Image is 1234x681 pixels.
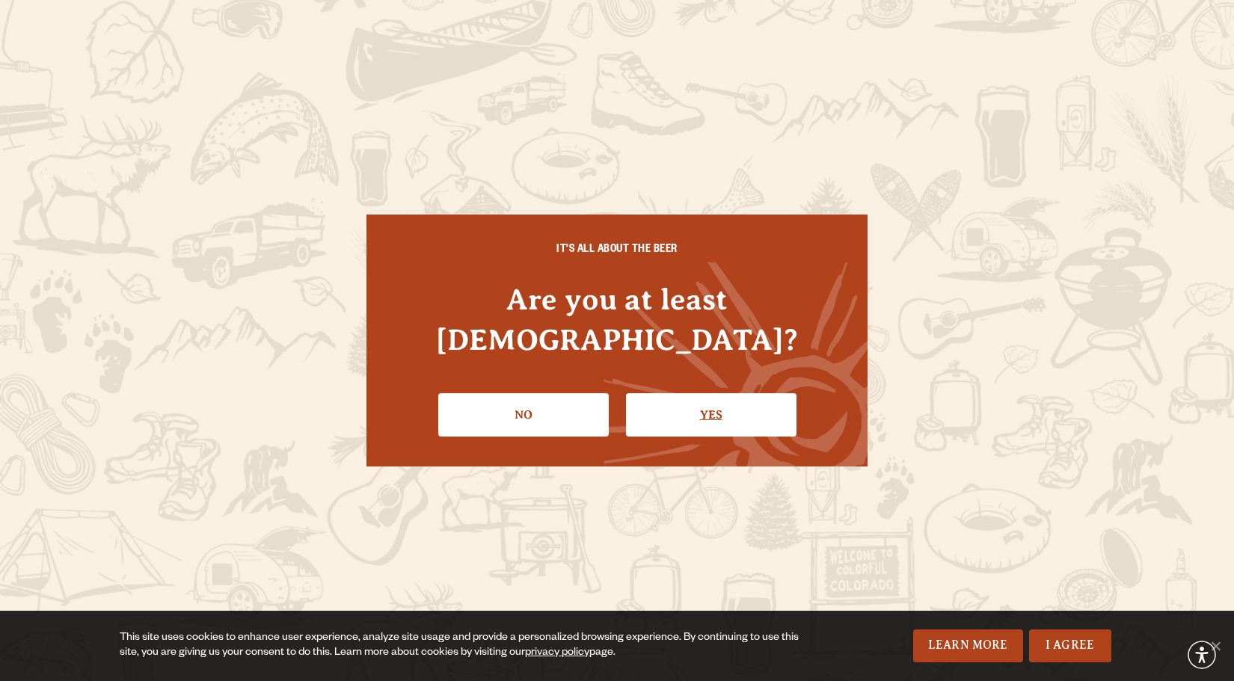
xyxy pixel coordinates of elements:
[913,629,1023,662] a: Learn More
[120,631,815,661] div: This site uses cookies to enhance user experience, analyze site usage and provide a personalized ...
[438,393,609,437] a: No
[396,280,838,359] h4: Are you at least [DEMOGRAPHIC_DATA]?
[626,393,796,437] a: Confirm I'm 21 or older
[1029,629,1111,662] a: I Agree
[525,647,589,659] a: privacy policy
[396,244,838,258] h6: IT'S ALL ABOUT THE BEER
